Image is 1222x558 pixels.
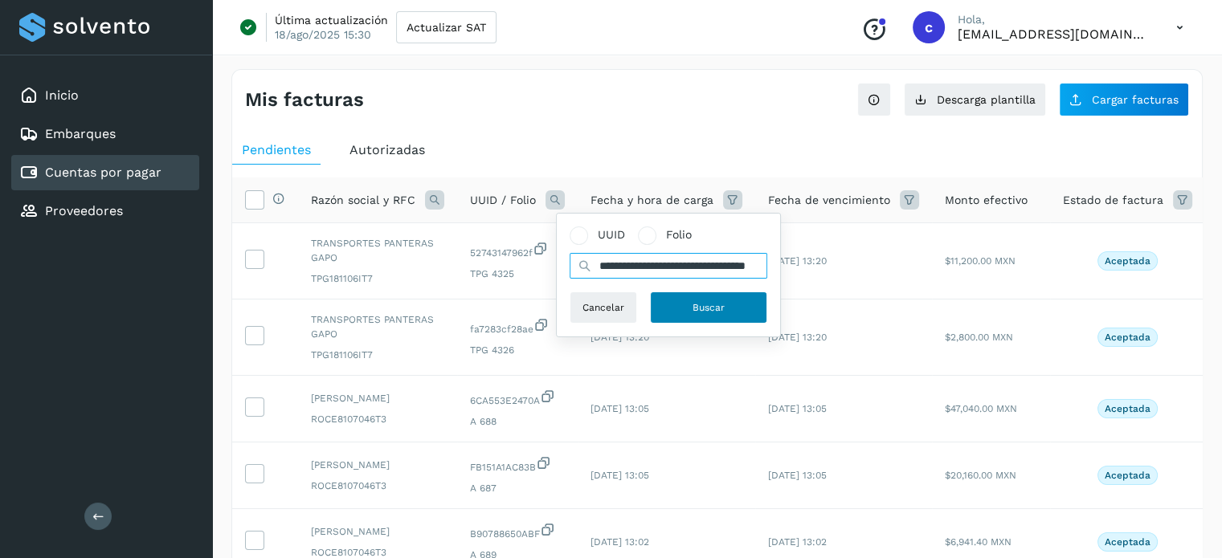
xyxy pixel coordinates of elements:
span: TPG 4325 [470,267,565,281]
span: $20,160.00 MXN [945,470,1016,481]
p: Hola, [958,13,1150,26]
span: [PERSON_NAME] [311,391,444,405]
div: Cuentas por pagar [11,155,199,190]
a: Proveedores [45,203,123,218]
a: Inicio [45,88,79,103]
button: Actualizar SAT [396,11,497,43]
span: UUID / Folio [470,192,536,209]
span: Monto efectivo [945,192,1028,209]
span: Autorizadas [349,142,425,157]
span: [PERSON_NAME] [311,458,444,472]
p: Última actualización [275,13,388,27]
span: B90788650ABF [470,522,565,541]
span: TRANSPORTES PANTERAS GAPO [311,312,444,341]
span: Estado de factura [1063,192,1163,209]
span: [DATE] 13:05 [768,470,827,481]
span: Descarga plantilla [937,94,1036,105]
p: Aceptada [1105,403,1150,414]
p: Aceptada [1105,470,1150,481]
p: Aceptada [1105,255,1150,267]
span: [DATE] 13:05 [591,470,649,481]
span: TRANSPORTES PANTERAS GAPO [311,236,444,265]
span: Pendientes [242,142,311,157]
p: Aceptada [1105,536,1150,548]
span: Fecha de vencimiento [768,192,890,209]
div: Embarques [11,116,199,152]
div: Inicio [11,78,199,113]
span: Actualizar SAT [407,22,486,33]
span: $6,941.40 MXN [945,536,1012,548]
span: 52743147962f [470,241,565,260]
span: Razón social y RFC [311,192,415,209]
span: [DATE] 13:02 [768,536,827,548]
button: Cargar facturas [1059,83,1189,116]
p: Aceptada [1105,332,1150,343]
h4: Mis facturas [245,88,364,112]
button: Descarga plantilla [904,83,1046,116]
span: Cargar facturas [1092,94,1179,105]
span: [DATE] 13:20 [768,255,827,267]
span: $11,200.00 MXN [945,255,1016,267]
p: 18/ago/2025 15:30 [275,27,371,42]
span: ROCE8107046T3 [311,479,444,493]
div: Proveedores [11,193,199,229]
span: TPG181106IT7 [311,348,444,362]
span: A 688 [470,414,565,429]
span: ROCE8107046T3 [311,412,444,426]
a: Embarques [45,126,116,141]
span: fa7283cf28ae [470,317,565,336]
span: Fecha y hora de carga [591,192,713,209]
span: $47,040.00 MXN [945,403,1017,414]
p: cxp1@53cargo.com [958,26,1150,42]
span: [PERSON_NAME] [311,524,444,539]
span: [DATE] 13:20 [591,332,649,343]
span: TPG181106IT7 [311,271,444,286]
span: FB151A1AC83B [470,455,565,475]
span: [DATE] 13:05 [768,403,827,414]
a: Cuentas por pagar [45,165,161,180]
span: 6CA553E2470A [470,389,565,408]
span: $2,800.00 MXN [945,332,1013,343]
span: [DATE] 13:20 [768,332,827,343]
span: TPG 4326 [470,343,565,357]
span: A 687 [470,481,565,495]
span: [DATE] 13:02 [591,536,649,548]
span: [DATE] 13:05 [591,403,649,414]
